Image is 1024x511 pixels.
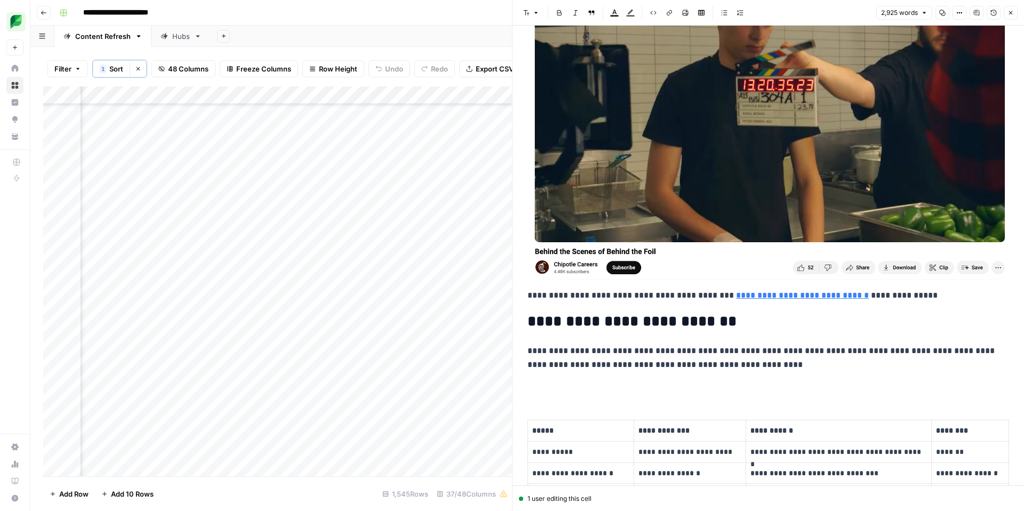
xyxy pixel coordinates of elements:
[236,63,291,74] span: Freeze Columns
[6,473,23,490] a: Learning Hub
[168,63,209,74] span: 48 Columns
[6,438,23,456] a: Settings
[47,60,88,77] button: Filter
[6,60,23,77] a: Home
[414,60,455,77] button: Redo
[6,12,26,31] img: SproutSocial Logo
[93,60,130,77] button: 1Sort
[54,26,151,47] a: Content Refresh
[6,490,23,507] button: Help + Support
[378,485,433,502] div: 1,545 Rows
[881,8,918,18] span: 2,925 words
[100,65,106,73] div: 1
[43,485,95,502] button: Add Row
[6,111,23,128] a: Opportunities
[111,489,154,499] span: Add 10 Rows
[59,489,89,499] span: Add Row
[459,60,521,77] button: Export CSV
[519,494,1018,504] div: 1 user editing this cell
[220,60,298,77] button: Freeze Columns
[6,128,23,145] a: Your Data
[385,63,403,74] span: Undo
[101,65,105,73] span: 1
[151,60,215,77] button: 48 Columns
[54,63,71,74] span: Filter
[476,63,514,74] span: Export CSV
[431,63,448,74] span: Redo
[109,63,123,74] span: Sort
[433,485,512,502] div: 37/48 Columns
[6,9,23,35] button: Workspace: SproutSocial
[151,26,211,47] a: Hubs
[172,31,190,42] div: Hubs
[319,63,357,74] span: Row Height
[6,94,23,111] a: Insights
[6,77,23,94] a: Browse
[302,60,364,77] button: Row Height
[95,485,160,502] button: Add 10 Rows
[6,456,23,473] a: Usage
[876,6,932,20] button: 2,925 words
[369,60,410,77] button: Undo
[75,31,131,42] div: Content Refresh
